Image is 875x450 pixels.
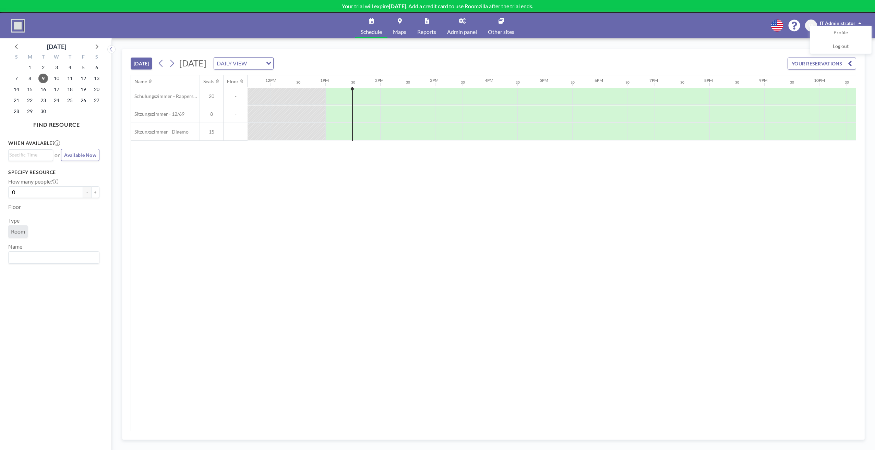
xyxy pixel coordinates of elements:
[79,85,88,94] span: Friday, September 19, 2025
[265,78,276,83] div: 12PM
[387,13,412,38] a: Maps
[351,80,355,85] div: 30
[131,129,189,135] span: Sitzungszimmer - Digemo
[65,63,75,72] span: Thursday, September 4, 2025
[9,253,95,262] input: Search for option
[131,93,200,99] span: Schulungszimmer - Rapperswil
[203,78,214,85] div: Seats
[393,29,406,35] span: Maps
[10,53,23,62] div: S
[52,63,61,72] span: Wednesday, September 3, 2025
[788,58,856,70] button: YOUR RESERVATIONS
[810,40,871,53] a: Log out
[90,53,103,62] div: S
[845,80,849,85] div: 30
[8,217,20,224] label: Type
[680,80,684,85] div: 30
[12,74,21,83] span: Sunday, September 7, 2025
[516,80,520,85] div: 30
[52,96,61,105] span: Wednesday, September 24, 2025
[25,74,35,83] span: Monday, September 8, 2025
[595,78,603,83] div: 6PM
[92,63,101,72] span: Saturday, September 6, 2025
[38,74,48,83] span: Tuesday, September 9, 2025
[79,63,88,72] span: Friday, September 5, 2025
[224,129,248,135] span: -
[214,58,273,69] div: Search for option
[50,53,63,62] div: W
[38,63,48,72] span: Tuesday, September 2, 2025
[571,80,575,85] div: 30
[38,96,48,105] span: Tuesday, September 23, 2025
[200,111,223,117] span: 8
[704,78,713,83] div: 8PM
[8,118,105,128] h4: FIND RESOURCE
[296,80,300,85] div: 30
[37,53,50,62] div: T
[38,85,48,94] span: Tuesday, September 16, 2025
[9,252,99,263] div: Search for option
[790,80,794,85] div: 30
[61,149,99,161] button: Available Now
[355,13,387,38] a: Schedule
[442,13,482,38] a: Admin panel
[47,42,66,51] div: [DATE]
[12,85,21,94] span: Sunday, September 14, 2025
[23,53,37,62] div: M
[482,13,520,38] a: Other sites
[65,85,75,94] span: Thursday, September 18, 2025
[131,58,152,70] button: [DATE]
[488,29,514,35] span: Other sites
[9,151,49,159] input: Search for option
[814,78,825,83] div: 10PM
[200,93,223,99] span: 20
[8,169,99,175] h3: Specify resource
[83,186,91,198] button: -
[809,23,814,29] span: IA
[375,78,384,83] div: 2PM
[227,78,239,85] div: Floor
[92,85,101,94] span: Saturday, September 20, 2025
[52,85,61,94] span: Wednesday, September 17, 2025
[200,129,223,135] span: 15
[12,107,21,116] span: Sunday, September 28, 2025
[11,19,25,33] img: organization-logo
[461,80,465,85] div: 30
[9,150,53,160] div: Search for option
[224,111,248,117] span: -
[64,152,96,158] span: Available Now
[649,78,658,83] div: 7PM
[79,96,88,105] span: Friday, September 26, 2025
[65,74,75,83] span: Thursday, September 11, 2025
[55,152,60,159] span: or
[430,78,439,83] div: 3PM
[412,13,442,38] a: Reports
[12,96,21,105] span: Sunday, September 21, 2025
[11,228,25,235] span: Room
[76,53,90,62] div: F
[389,3,406,9] b: [DATE]
[131,111,184,117] span: Sitzungszimmer - 12/69
[91,186,99,198] button: +
[25,63,35,72] span: Monday, September 1, 2025
[735,80,739,85] div: 30
[8,243,22,250] label: Name
[447,29,477,35] span: Admin panel
[25,96,35,105] span: Monday, September 22, 2025
[52,74,61,83] span: Wednesday, September 10, 2025
[540,78,548,83] div: 5PM
[833,43,849,50] span: Log out
[8,178,58,185] label: How many people?
[759,78,768,83] div: 9PM
[485,78,493,83] div: 4PM
[215,59,248,68] span: DAILY VIEW
[810,26,871,40] a: Profile
[320,78,329,83] div: 1PM
[179,58,206,68] span: [DATE]
[92,96,101,105] span: Saturday, September 27, 2025
[63,53,76,62] div: T
[79,74,88,83] span: Friday, September 12, 2025
[38,107,48,116] span: Tuesday, September 30, 2025
[92,74,101,83] span: Saturday, September 13, 2025
[625,80,630,85] div: 30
